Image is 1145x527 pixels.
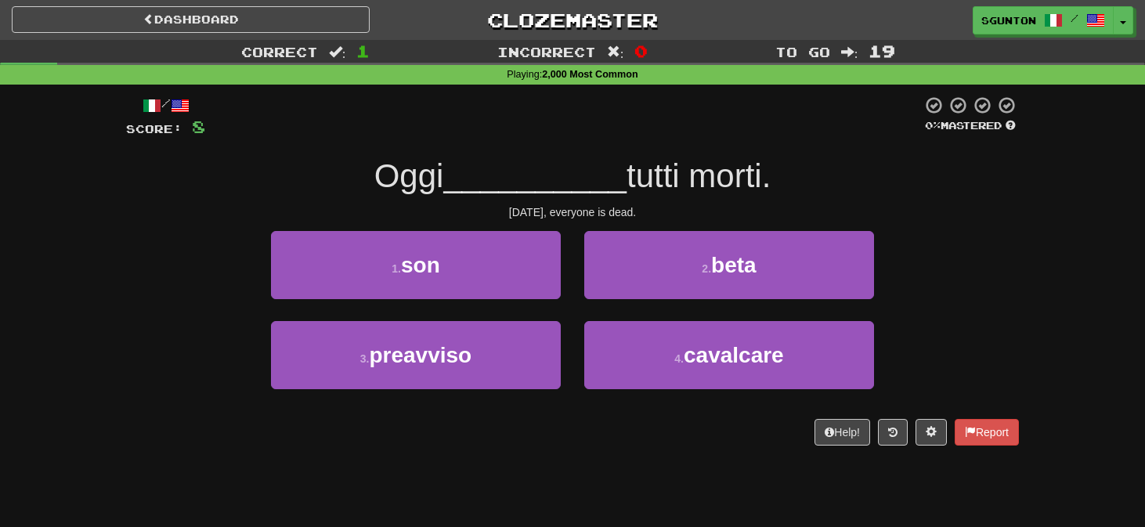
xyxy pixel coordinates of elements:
button: Report [955,419,1019,446]
small: 2 . [702,262,711,275]
span: tutti morti. [627,157,771,194]
span: beta [711,253,757,277]
span: Correct [241,44,318,60]
span: : [607,45,624,59]
span: To go [775,44,830,60]
button: Help! [815,419,870,446]
span: : [329,45,346,59]
span: : [841,45,858,59]
strong: 2,000 Most Common [542,69,638,80]
span: / [1071,13,1078,23]
div: [DATE], everyone is dead. [126,204,1019,220]
a: Clozemaster [393,6,751,34]
div: / [126,96,205,115]
span: 1 [356,42,370,60]
span: __________ [443,157,627,194]
span: sgunton [981,13,1036,27]
button: 2.beta [584,231,874,299]
span: preavviso [369,343,471,367]
div: Mastered [922,119,1019,133]
button: Round history (alt+y) [878,419,908,446]
span: 8 [192,117,205,136]
button: 3.preavviso [271,321,561,389]
button: 1.son [271,231,561,299]
span: Incorrect [497,44,596,60]
a: Dashboard [12,6,370,33]
span: son [401,253,440,277]
span: 19 [869,42,895,60]
a: sgunton / [973,6,1114,34]
button: 4.cavalcare [584,321,874,389]
small: 3 . [360,352,370,365]
span: 0 [634,42,648,60]
span: Score: [126,122,182,135]
span: 0 % [925,119,941,132]
span: Oggi [374,157,444,194]
small: 4 . [674,352,684,365]
small: 1 . [392,262,401,275]
span: cavalcare [684,343,784,367]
